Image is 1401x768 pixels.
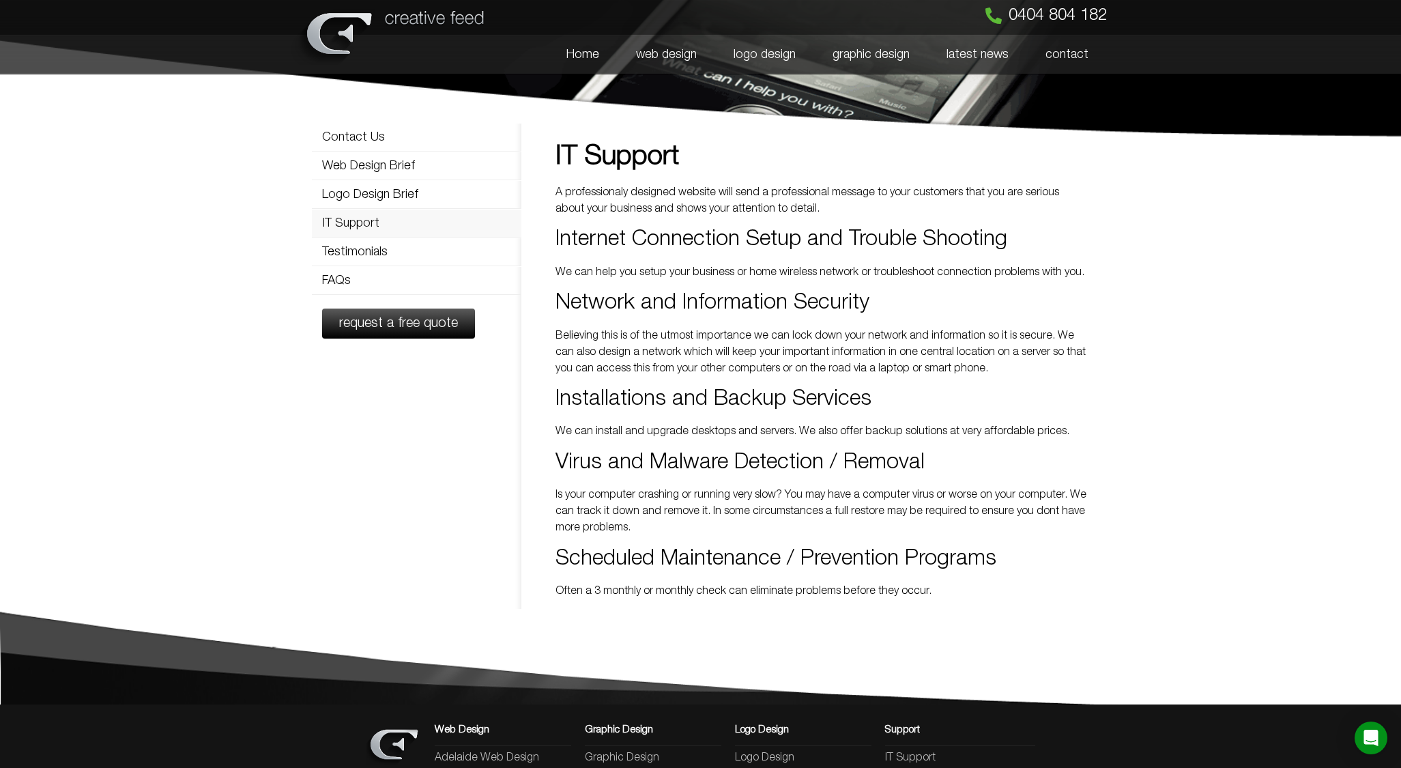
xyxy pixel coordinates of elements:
[555,328,1086,377] p: Believing this is of the utmost importance we can lock down your network and information so it is...
[885,750,936,766] span: IT Support
[1355,722,1387,754] div: Open Intercom Messenger
[885,750,1035,766] a: IT Support
[555,546,1086,572] h2: Scheduled Maintenance / Prevention Programs
[555,184,1086,217] p: A professionaly designed website will send a professional message to your customers that you are ...
[735,725,871,735] h3: Logo Design
[555,423,1086,440] p: We can install and upgrade desktops and servers. We also offer backup solutions at very affordabl...
[985,8,1107,24] a: 0404 804 182
[312,238,522,266] a: Testimonials
[585,750,659,766] span: Graphic Design
[495,35,1107,74] nav: Menu
[555,487,1086,536] p: Is your computer crashing or running very slow? You may have a computer virus or worse on your co...
[555,227,1086,253] h2: Internet Connection Setup and Trouble Shooting
[312,152,522,180] a: Web Design Brief
[555,290,1086,316] h2: Network and Information Security
[585,725,721,735] h3: Graphic Design
[555,450,1086,476] h2: Virus and Malware Detection / Removal
[555,386,1086,412] h2: Installations and Backup Services
[435,750,571,766] a: Adelaide Web Design
[312,181,522,208] a: Logo Design Brief
[1027,35,1107,74] a: contact
[928,35,1027,74] a: latest news
[312,267,522,294] a: FAQs
[322,309,475,339] a: request a free quote
[312,124,522,151] a: Contact Us
[715,35,814,74] a: logo design
[555,143,1086,171] h1: IT Support
[312,123,522,295] nav: Menu
[312,210,522,237] a: IT Support
[585,750,721,766] a: Graphic Design
[814,35,928,74] a: graphic design
[618,35,715,74] a: web design
[339,317,458,330] span: request a free quote
[548,35,618,74] a: Home
[555,583,1086,599] p: Often a 3 monthly or monthly check can eliminate problems before they occur.
[435,725,571,735] h3: Web Design
[555,264,1086,281] p: We can help you setup your business or home wireless network or troubleshoot connection problems ...
[885,725,1035,735] h3: Support
[435,750,539,766] span: Adelaide Web Design
[1009,8,1107,24] span: 0404 804 182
